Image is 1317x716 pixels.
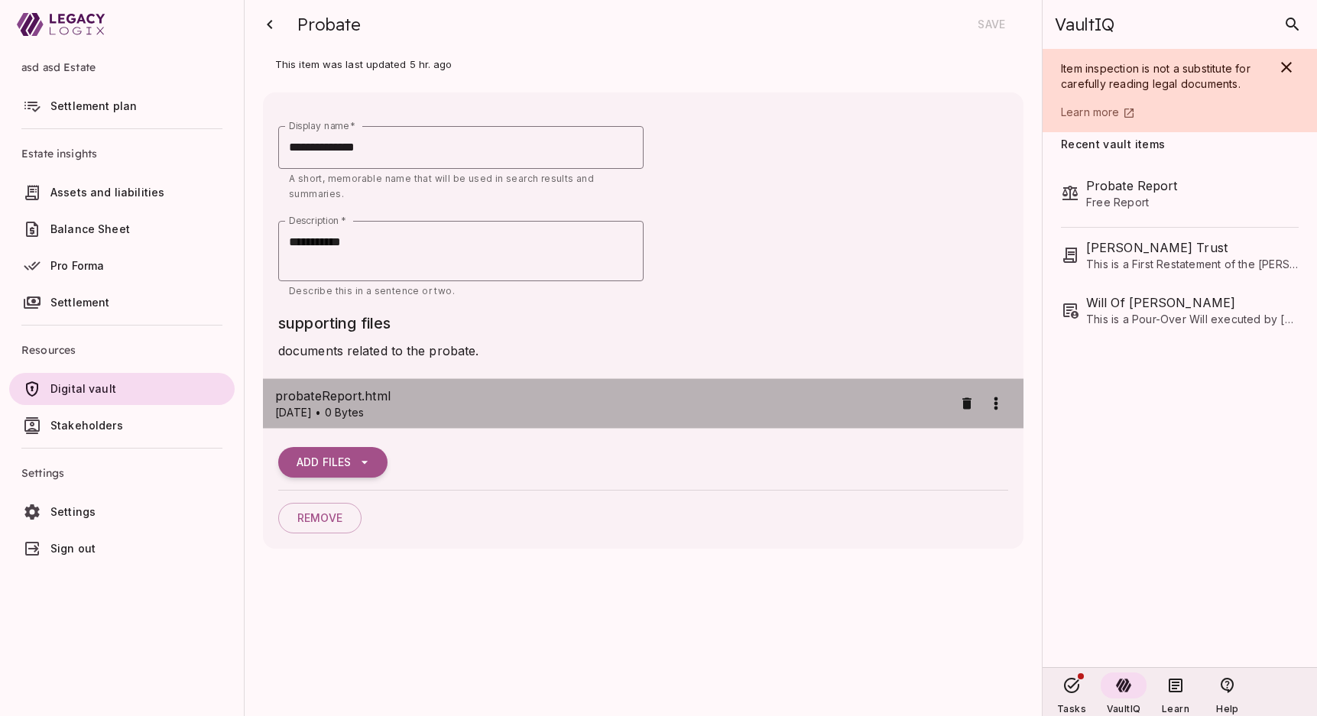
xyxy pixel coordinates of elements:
[21,135,222,172] span: Estate insights
[297,14,360,35] span: Probate
[263,379,1023,428] div: probateReport.html[DATE] • 0 Bytes
[1216,703,1238,714] span: Help
[1086,257,1299,272] span: This is a First Restatement of the [PERSON_NAME] Trust, originally dated [DATE]. The trust is est...
[50,419,123,432] span: Stakeholders
[289,285,455,296] span: Describe this in a sentence or two.
[1162,703,1189,714] span: Learn
[1086,312,1299,327] span: This is a Pour-Over Will executed by [PERSON_NAME] of [GEOGRAPHIC_DATA], [US_STATE]. The document...
[1086,195,1299,210] span: Free Report
[278,343,478,358] span: documents related to the probate.
[289,173,597,199] span: A short, memorable name that will be used in search results and summaries.
[50,296,110,309] span: Settlement
[1086,238,1299,257] span: Henry Smith Trust
[1061,138,1165,154] span: Recent vault items
[50,505,96,518] span: Settings
[1107,703,1140,714] span: VaultIQ
[278,447,388,478] button: Add Files
[21,332,222,368] span: Resources
[278,314,391,332] span: supporting files
[50,542,96,555] span: Sign out
[50,222,130,235] span: Balance Sheet
[289,119,355,132] label: Display name
[1061,105,1120,118] span: Learn more
[21,49,222,86] span: asd asd Estate
[21,455,222,491] span: Settings
[297,511,342,525] span: Remove
[1061,62,1254,90] span: Item inspection is not a substitute for carefully reading legal documents.
[1055,14,1114,35] span: VaultIQ
[50,99,137,112] span: Settlement plan
[289,214,346,227] label: Description
[50,382,116,395] span: Digital vault
[1086,177,1299,195] span: Probate Report
[1086,293,1299,312] span: Will Of Henry H. Smith
[278,503,362,533] button: Remove
[50,186,164,199] span: Assets and liabilities
[275,387,953,405] span: probateReport.html
[275,405,953,420] p: [DATE] • 0 Bytes
[1057,703,1086,714] span: Tasks
[50,259,104,272] span: Pro Forma
[953,390,981,417] button: Remove
[297,455,351,469] span: Add Files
